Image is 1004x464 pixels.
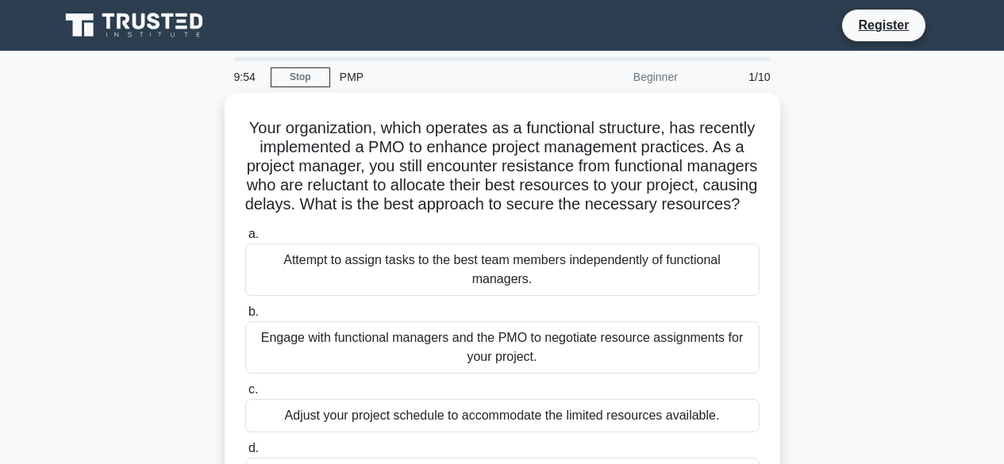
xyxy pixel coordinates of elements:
span: c. [248,382,258,396]
a: Stop [271,67,330,87]
span: b. [248,305,259,318]
div: Adjust your project schedule to accommodate the limited resources available. [245,399,760,432]
div: 9:54 [225,61,271,93]
div: Engage with functional managers and the PMO to negotiate resource assignments for your project. [245,321,760,374]
div: PMP [330,61,548,93]
div: Beginner [548,61,687,93]
div: 1/10 [687,61,780,93]
span: d. [248,441,259,454]
h5: Your organization, which operates as a functional structure, has recently implemented a PMO to en... [244,118,761,215]
span: a. [248,227,259,240]
a: Register [848,15,918,35]
div: Attempt to assign tasks to the best team members independently of functional managers. [245,244,760,296]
